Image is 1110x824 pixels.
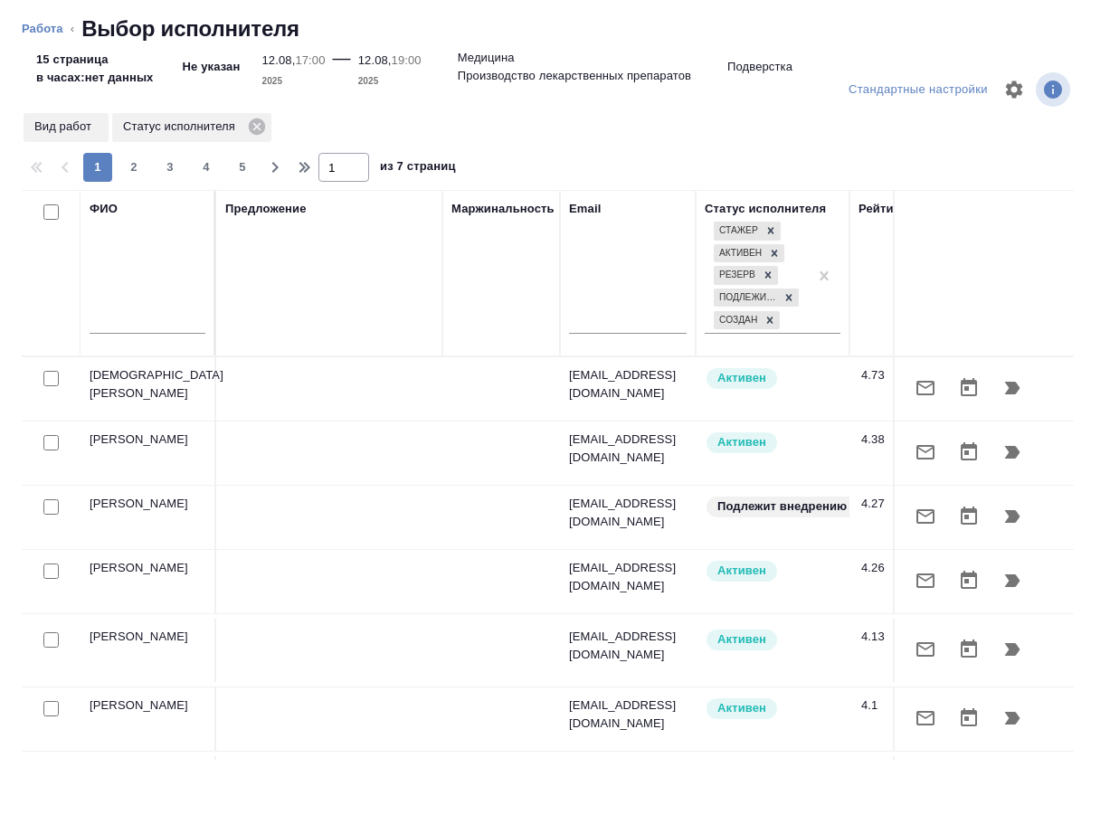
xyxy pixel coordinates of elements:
div: Резерв [714,266,758,285]
span: Посмотреть информацию [1036,72,1074,107]
span: 2 [119,158,148,176]
button: Отправить предложение о работе [904,696,947,740]
div: Рейтинг [859,200,906,218]
span: 5 [228,158,257,176]
td: [PERSON_NAME] [81,486,216,549]
div: Рядовой исполнитель: назначай с учетом рейтинга [705,696,840,721]
button: Открыть календарь загрузки [947,495,991,538]
button: Продолжить [991,495,1034,538]
div: Стажер, Активен, Резерв, Подлежит внедрению, Создан [712,287,801,309]
p: [EMAIL_ADDRESS][DOMAIN_NAME] [569,366,687,403]
div: Рядовой исполнитель: назначай с учетом рейтинга [705,366,840,391]
button: Отправить предложение о работе [904,559,947,602]
p: 15 страница [36,51,154,69]
div: Стажер, Активен, Резерв, Подлежит внедрению, Создан [712,242,786,265]
button: Открыть календарь загрузки [947,431,991,474]
p: 12.08, [261,53,295,67]
button: Отправить предложение о работе [904,366,947,410]
button: Отправить предложение о работе [904,431,947,474]
input: Выбери исполнителей, чтобы отправить приглашение на работу [43,371,59,386]
p: Подверстка [727,58,792,76]
div: Рядовой исполнитель: назначай с учетом рейтинга [705,431,840,455]
div: Маржинальность [451,200,555,218]
div: Создан [714,311,760,330]
button: 5 [228,153,257,182]
p: Активен [717,630,766,649]
li: ‹ [71,20,74,38]
nav: breadcrumb [22,14,1088,43]
button: Продолжить [991,696,1034,740]
input: Выбери исполнителей, чтобы отправить приглашение на работу [43,701,59,716]
p: Медицина [458,49,515,67]
button: Отправить предложение о работе [904,628,947,671]
p: 12.08, [358,53,392,67]
div: Стажер, Активен, Резерв, Подлежит внедрению, Создан [712,220,783,242]
button: Продолжить [991,431,1034,474]
input: Выбери исполнителей, чтобы отправить приглашение на работу [43,632,59,648]
button: Отправить предложение о работе [904,495,947,538]
input: Выбери исполнителей, чтобы отправить приглашение на работу [43,499,59,515]
input: Выбери исполнителей, чтобы отправить приглашение на работу [43,564,59,579]
td: [PERSON_NAME] [81,687,216,751]
td: [PERSON_NAME] [81,619,216,682]
div: Стажер, Активен, Резерв, Подлежит внедрению, Создан [712,264,780,287]
p: [EMAIL_ADDRESS][DOMAIN_NAME] [569,431,687,467]
p: [EMAIL_ADDRESS][DOMAIN_NAME] [569,696,687,733]
td: [PERSON_NAME] [81,550,216,613]
div: Рядовой исполнитель: назначай с учетом рейтинга [705,628,840,652]
div: 4.1 [861,696,913,715]
p: Вид работ [34,118,98,136]
td: [DEMOGRAPHIC_DATA][PERSON_NAME] [81,357,216,421]
button: Продолжить [991,628,1034,671]
p: Активен [717,699,766,717]
div: 4.26 [861,559,913,577]
p: Статус исполнителя [123,118,242,136]
div: Свежая кровь: на первые 3 заказа по тематике ставь редактора и фиксируй оценки [705,495,840,519]
button: Открыть календарь загрузки [947,628,991,671]
button: Продолжить [991,366,1034,410]
p: 19:00 [392,53,422,67]
button: Продолжить [991,559,1034,602]
div: Статус исполнителя [112,113,271,142]
div: Статус исполнителя [705,200,826,218]
div: Стажер, Активен, Резерв, Подлежит внедрению, Создан [712,309,782,332]
p: Активен [717,562,766,580]
span: 3 [156,158,185,176]
div: Стажер [714,222,761,241]
div: ФИО [90,200,118,218]
span: из 7 страниц [380,156,456,182]
td: [PERSON_NAME] [81,421,216,485]
div: 4.27 [861,495,913,513]
div: Рядовой исполнитель: назначай с учетом рейтинга [705,559,840,583]
button: Открыть календарь загрузки [947,366,991,410]
p: [EMAIL_ADDRESS][DOMAIN_NAME] [569,628,687,664]
div: Предложение [225,200,307,218]
div: — [333,43,351,90]
div: Подлежит внедрению [714,289,779,308]
button: Открыть календарь загрузки [947,559,991,602]
p: 17:00 [295,53,325,67]
div: 4.38 [861,431,913,449]
div: 4.13 [861,628,913,646]
p: Подлежит внедрению [717,497,847,516]
h2: Выбор исполнителя [81,14,299,43]
div: 4.73 [861,366,913,384]
p: [EMAIL_ADDRESS][DOMAIN_NAME] [569,559,687,595]
input: Выбери исполнителей, чтобы отправить приглашение на работу [43,435,59,450]
button: 2 [119,153,148,182]
div: Email [569,200,601,218]
button: Открыть календарь загрузки [947,696,991,740]
span: 4 [192,158,221,176]
td: [PERSON_NAME] [81,756,216,819]
div: split button [844,76,992,104]
p: Активен [717,433,766,451]
p: Активен [717,369,766,387]
button: 4 [192,153,221,182]
span: Настроить таблицу [992,68,1036,111]
button: 3 [156,153,185,182]
a: Работа [22,22,63,35]
div: Активен [714,244,764,263]
p: [EMAIL_ADDRESS][DOMAIN_NAME] [569,495,687,531]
